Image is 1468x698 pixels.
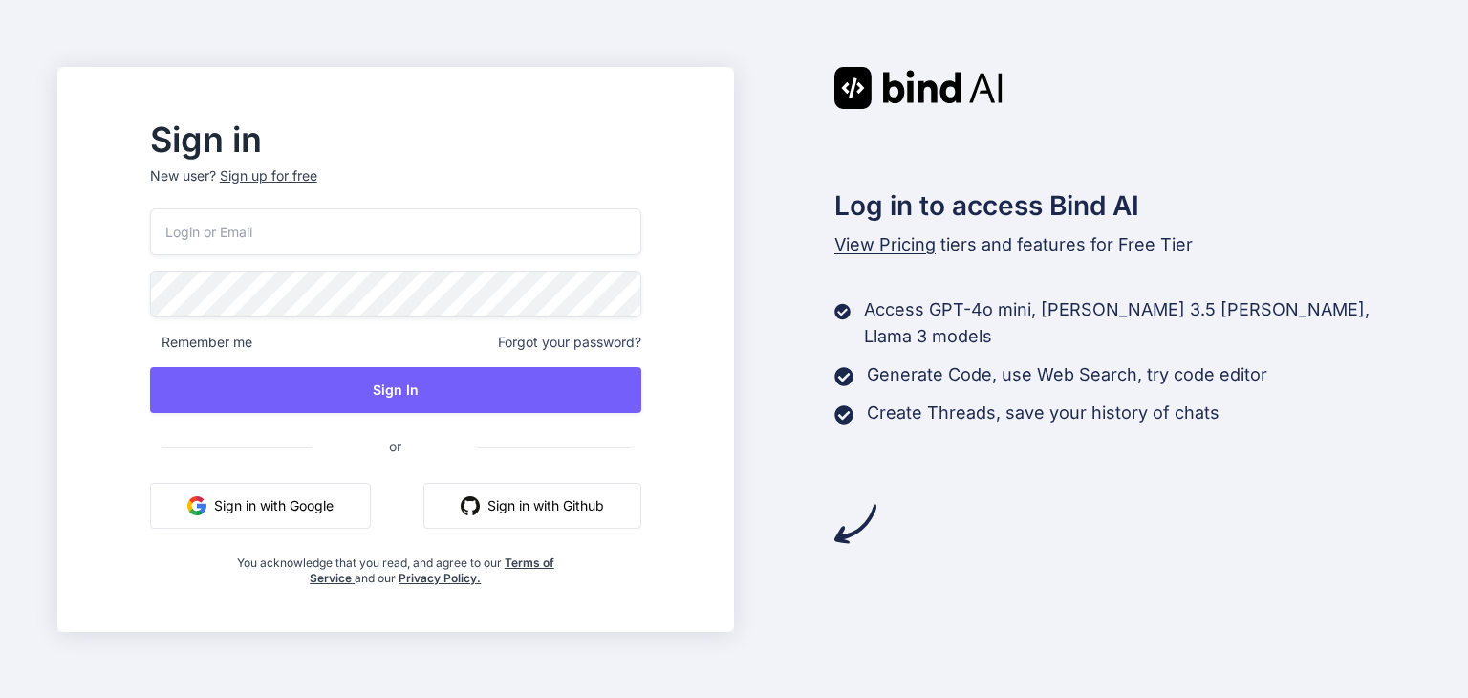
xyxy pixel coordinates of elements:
h2: Log in to access Bind AI [834,185,1412,226]
img: arrow [834,503,876,545]
p: Generate Code, use Web Search, try code editor [867,361,1267,388]
span: or [313,423,478,469]
div: You acknowledge that you read, and agree to our and our [231,544,559,586]
input: Login or Email [150,208,641,255]
a: Terms of Service [310,556,554,585]
h2: Sign in [150,124,641,155]
p: Access GPT-4o mini, [PERSON_NAME] 3.5 [PERSON_NAME], Llama 3 models [864,296,1411,350]
img: Bind AI logo [834,67,1003,109]
span: View Pricing [834,234,936,254]
p: tiers and features for Free Tier [834,231,1412,258]
a: Privacy Policy. [399,571,481,585]
p: New user? [150,166,641,208]
button: Sign In [150,367,641,413]
button: Sign in with Google [150,483,371,529]
div: Sign up for free [220,166,317,185]
p: Create Threads, save your history of chats [867,400,1220,426]
img: github [461,496,480,515]
span: Remember me [150,333,252,352]
span: Forgot your password? [498,333,641,352]
button: Sign in with Github [423,483,641,529]
img: google [187,496,206,515]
